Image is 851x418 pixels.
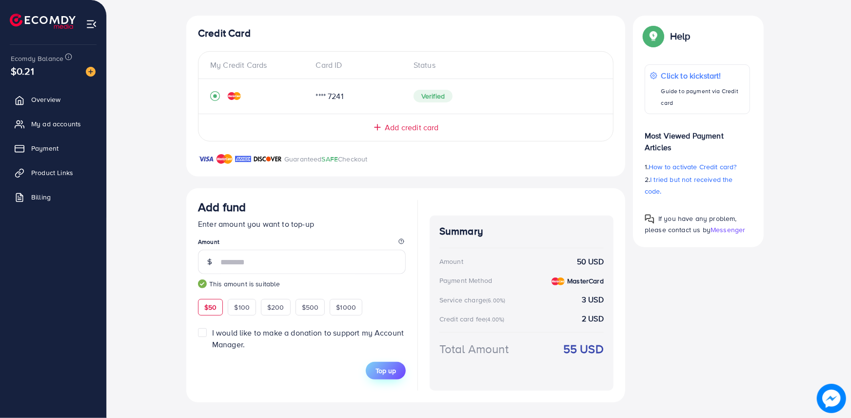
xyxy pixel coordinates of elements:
a: Payment [7,139,99,158]
div: My Credit Cards [210,60,308,71]
strong: 50 USD [577,256,604,267]
small: This amount is suitable [198,279,406,289]
span: Overview [31,95,60,104]
img: credit [228,92,241,100]
small: (4.00%) [486,316,504,323]
h4: Credit Card [198,27,614,40]
h3: Add fund [198,200,246,214]
span: Ecomdy Balance [11,54,63,63]
p: Most Viewed Payment Articles [645,122,750,153]
span: Verified [414,90,453,102]
span: $500 [302,302,319,312]
div: Service charge [439,295,508,305]
span: Add credit card [385,122,438,133]
img: brand [254,153,282,165]
span: Top up [376,366,396,376]
strong: 3 USD [582,294,604,305]
img: logo [10,14,76,29]
span: I tried but not received the code. [645,175,733,196]
div: Payment Method [439,276,492,285]
div: Card ID [308,60,406,71]
span: I would like to make a donation to support my Account Manager. [212,327,404,349]
p: Help [670,30,691,42]
span: If you have any problem, please contact us by [645,214,737,235]
img: guide [198,279,207,288]
img: brand [198,153,214,165]
h4: Summary [439,225,604,238]
a: My ad accounts [7,114,99,134]
p: 1. [645,161,750,173]
div: Status [406,60,601,71]
img: Popup guide [645,214,654,224]
p: Guaranteed Checkout [284,153,368,165]
img: menu [86,19,97,30]
strong: 55 USD [563,340,604,358]
button: Top up [366,362,406,379]
strong: MasterCard [567,276,604,286]
span: Product Links [31,168,73,178]
legend: Amount [198,238,406,250]
div: Credit card fee [439,314,508,324]
p: Enter amount you want to top-up [198,218,406,230]
div: Amount [439,257,463,266]
span: My ad accounts [31,119,81,129]
a: Billing [7,187,99,207]
span: SAFE [322,154,338,164]
p: 2. [645,174,750,197]
svg: record circle [210,91,220,101]
img: brand [217,153,233,165]
div: Total Amount [439,340,509,358]
p: Click to kickstart! [661,70,745,81]
span: Billing [31,192,51,202]
span: $100 [234,302,250,312]
span: $50 [204,302,217,312]
small: (6.00%) [486,297,505,304]
img: credit [552,278,565,285]
img: image [86,67,96,77]
span: How to activate Credit card? [649,162,736,172]
img: Popup guide [645,27,662,45]
span: $200 [267,302,284,312]
a: Overview [7,90,99,109]
span: Messenger [711,225,745,235]
a: Product Links [7,163,99,182]
span: $0.21 [11,64,34,78]
img: brand [235,153,251,165]
strong: 2 USD [582,313,604,324]
span: Payment [31,143,59,153]
span: $1000 [336,302,356,312]
p: Guide to payment via Credit card [661,85,745,109]
img: image [817,384,846,413]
